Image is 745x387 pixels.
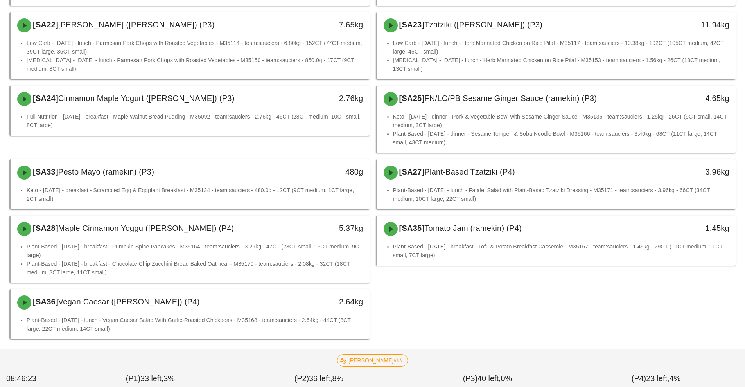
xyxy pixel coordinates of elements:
[58,94,235,103] span: Cinnamon Maple Yogurt ([PERSON_NAME]) (P3)
[284,18,363,31] div: 7.65kg
[31,224,58,232] span: [SA28]
[66,371,235,386] div: (P1) 3%
[284,92,363,104] div: 2.76kg
[403,371,572,386] div: (P3) 0%
[27,39,363,56] li: Low Carb - [DATE] - lunch - Parmesan Pork Chops with Roasted Vegetables - M35114 - team:sauciers ...
[27,259,363,277] li: Plant-Based - [DATE] - breakfast - Chocolate Chip Zucchini Bread Baked Oatmeal - M35170 - team:sa...
[58,224,234,232] span: Maple Cinnamon Yoggu ([PERSON_NAME]) (P4)
[31,297,58,306] span: [SA36]
[342,355,403,366] span: [PERSON_NAME]###
[140,374,163,383] span: 33 left,
[31,94,58,103] span: [SA24]
[309,374,332,383] span: 36 left,
[235,371,403,386] div: (P2) 8%
[398,20,425,29] span: [SA23]
[572,371,740,386] div: (P4) 4%
[58,167,154,176] span: Pesto Mayo (ramekin) (P3)
[27,316,363,333] li: Plant-Based - [DATE] - lunch - Vegan Caesar Salad With Garlic-Roasted Chickpeas - M35168 - team:s...
[650,166,729,178] div: 3.96kg
[424,94,597,103] span: FN/LC/PB Sesame Ginger Sauce (ramekin) (P3)
[31,20,58,29] span: [SA22]
[650,18,729,31] div: 11.94kg
[393,186,730,203] li: Plant-Based - [DATE] - lunch - Falafel Salad with Plant-Based Tzatziki Dressing - M35171 - team:s...
[58,20,215,29] span: [PERSON_NAME] ([PERSON_NAME]) (P3)
[284,222,363,234] div: 5.37kg
[398,167,425,176] span: [SA27]
[58,297,200,306] span: Vegan Caesar ([PERSON_NAME]) (P4)
[393,242,730,259] li: Plant-Based - [DATE] - breakfast - Tofu & Potato Breakfast Casserole - M35167 - team:sauciers - 1...
[393,112,730,130] li: Keto - [DATE] - dinner - Pork & Vegetable Bowl with Sesame Ginger Sauce - M35136 - team:sauciers ...
[5,371,66,386] div: 08:46:23
[646,374,669,383] span: 23 left,
[393,56,730,73] li: [MEDICAL_DATA] - [DATE] - lunch - Herb Marinated Chicken on Rice Pilaf - M35153 - team:sauciers -...
[424,167,515,176] span: Plant-Based Tzatziki (P4)
[27,186,363,203] li: Keto - [DATE] - breakfast - Scrambled Egg & Eggplant Breakfast - M35134 - team:sauciers - 480.0g ...
[650,92,729,104] div: 4.65kg
[478,374,501,383] span: 40 left,
[31,167,58,176] span: [SA33]
[398,94,425,103] span: [SA25]
[27,56,363,73] li: [MEDICAL_DATA] - [DATE] - lunch - Parmesan Pork Chops with Roasted Vegetables - M35150 - team:sau...
[27,242,363,259] li: Plant-Based - [DATE] - breakfast - Pumpkin Spice Pancakes - M35164 - team:sauciers - 3.29kg - 47C...
[398,224,425,232] span: [SA35]
[393,39,730,56] li: Low Carb - [DATE] - lunch - Herb Marinated Chicken on Rice Pilaf - M35117 - team:sauciers - 10.38...
[284,166,363,178] div: 480g
[650,222,729,234] div: 1.45kg
[393,130,730,147] li: Plant-Based - [DATE] - dinner - Sesame Tempeh & Soba Noodle Bowl - M35166 - team:sauciers - 3.40k...
[424,20,542,29] span: Tzatziki ([PERSON_NAME]) (P3)
[424,224,522,232] span: Tomato Jam (ramekin) (P4)
[27,112,363,130] li: Full Nutrition - [DATE] - breakfast - Maple Walnut Bread Pudding - M35092 - team:sauciers - 2.76k...
[284,295,363,308] div: 2.64kg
